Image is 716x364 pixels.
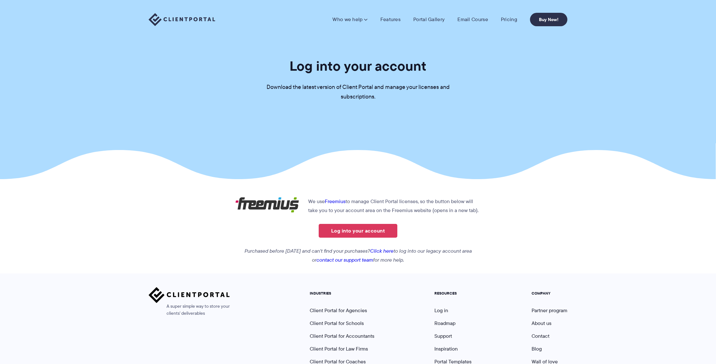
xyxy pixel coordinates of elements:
a: contact our support team [316,256,373,264]
a: Partner program [532,307,567,314]
p: We use to manage Client Portal licenses, so the button below will take you to your account area o... [235,197,481,215]
span: A super simple way to store your clients' deliverables [149,303,230,317]
h5: RESOURCES [434,291,471,296]
a: Roadmap [434,320,455,327]
img: Freemius logo [235,197,299,213]
a: Features [380,16,401,23]
a: Client Portal for Schools [310,320,364,327]
a: Client Portal for Agencies [310,307,367,314]
a: Support [434,332,452,340]
a: Client Portal for Law Firms [310,345,368,352]
a: About us [532,320,551,327]
a: Freemius [325,198,346,205]
a: Buy Now! [530,13,567,26]
em: Purchased before [DATE] and can't find your purchases? to log into our legacy account area or for... [245,247,472,264]
h5: COMPANY [532,291,567,296]
h1: Log into your account [290,58,426,75]
a: Portal Gallery [413,16,445,23]
a: Log into your account [319,224,397,238]
a: Contact [532,332,549,340]
a: Pricing [501,16,517,23]
a: Who we help [332,16,367,23]
a: Client Portal for Accountants [310,332,374,340]
a: Inspiration [434,345,458,352]
a: Log in [434,307,448,314]
a: Click here [370,247,393,255]
h5: INDUSTRIES [310,291,374,296]
a: Blog [532,345,542,352]
p: Download the latest version of Client Portal and manage your licenses and subscriptions. [262,83,454,102]
a: Email Course [457,16,488,23]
